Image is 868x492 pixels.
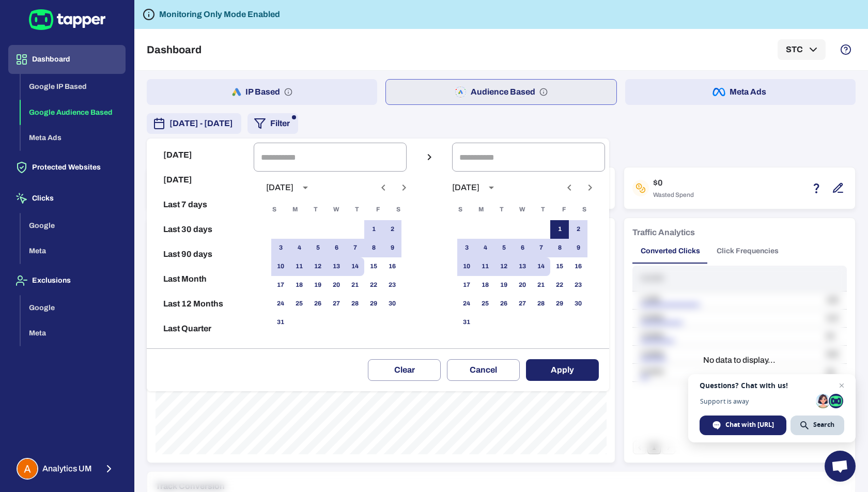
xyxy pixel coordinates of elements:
button: [DATE] [151,143,250,167]
button: 3 [457,239,476,257]
button: 23 [569,276,587,295]
button: 15 [550,257,569,276]
button: 4 [476,239,494,257]
button: 10 [271,257,290,276]
span: Friday [368,199,387,220]
button: 6 [327,239,346,257]
span: Sunday [265,199,284,220]
button: 14 [346,257,364,276]
span: Support is away [700,397,812,405]
button: 20 [327,276,346,295]
span: Tuesday [492,199,511,220]
button: 23 [383,276,401,295]
button: 15 [364,257,383,276]
button: [DATE] [151,167,250,192]
span: Sunday [451,199,470,220]
button: 12 [308,257,327,276]
button: 26 [308,295,327,313]
button: 29 [550,295,569,313]
button: 17 [271,276,290,295]
button: 21 [346,276,364,295]
button: 8 [550,239,569,257]
button: Previous month [561,179,578,196]
button: 11 [290,257,308,276]
button: 2 [383,220,401,239]
button: 27 [513,295,532,313]
button: 2 [569,220,587,239]
span: Search [813,420,834,429]
button: 7 [532,239,550,257]
button: 5 [494,239,513,257]
button: 8 [364,239,383,257]
button: 16 [569,257,587,276]
button: 19 [494,276,513,295]
span: Saturday [575,199,594,220]
button: 18 [290,276,308,295]
button: Last 12 Months [151,291,250,316]
button: 13 [513,257,532,276]
button: 31 [271,313,290,332]
button: calendar view is open, switch to year view [483,179,500,196]
span: Thursday [534,199,552,220]
span: Chat with [URL] [725,420,774,429]
button: 30 [383,295,401,313]
span: Tuesday [306,199,325,220]
button: Last 30 days [151,217,250,242]
button: Next month [581,179,599,196]
button: 27 [327,295,346,313]
button: 20 [513,276,532,295]
button: 12 [494,257,513,276]
button: 5 [308,239,327,257]
button: 3 [271,239,290,257]
button: Apply [526,359,599,381]
span: Thursday [348,199,366,220]
button: 26 [494,295,513,313]
button: 24 [271,295,290,313]
button: 1 [364,220,383,239]
div: [DATE] [266,182,293,193]
button: 1 [550,220,569,239]
button: Previous month [375,179,392,196]
span: Wednesday [513,199,532,220]
button: 16 [383,257,401,276]
span: Friday [554,199,573,220]
button: 28 [346,295,364,313]
button: 28 [532,295,550,313]
button: Next month [395,179,413,196]
button: 14 [532,257,550,276]
button: 22 [550,276,569,295]
span: Monday [472,199,490,220]
button: Clear [368,359,441,381]
button: 19 [308,276,327,295]
button: 9 [569,239,587,257]
button: 18 [476,276,494,295]
button: 9 [383,239,401,257]
button: calendar view is open, switch to year view [297,179,314,196]
button: 25 [476,295,494,313]
button: Last Quarter [151,316,250,341]
button: Last 7 days [151,192,250,217]
button: 30 [569,295,587,313]
button: 21 [532,276,550,295]
span: Saturday [389,199,408,220]
button: 22 [364,276,383,295]
button: 25 [290,295,308,313]
span: Questions? Chat with us! [700,381,844,390]
span: Wednesday [327,199,346,220]
button: 17 [457,276,476,295]
button: 24 [457,295,476,313]
button: 6 [513,239,532,257]
button: Last 90 days [151,242,250,267]
div: [DATE] [452,182,479,193]
button: 7 [346,239,364,257]
span: Monday [286,199,304,220]
button: Cancel [447,359,520,381]
button: 13 [327,257,346,276]
a: Open chat [825,451,856,482]
button: 31 [457,313,476,332]
button: 4 [290,239,308,257]
button: 29 [364,295,383,313]
button: 11 [476,257,494,276]
button: Last Month [151,267,250,291]
button: 10 [457,257,476,276]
